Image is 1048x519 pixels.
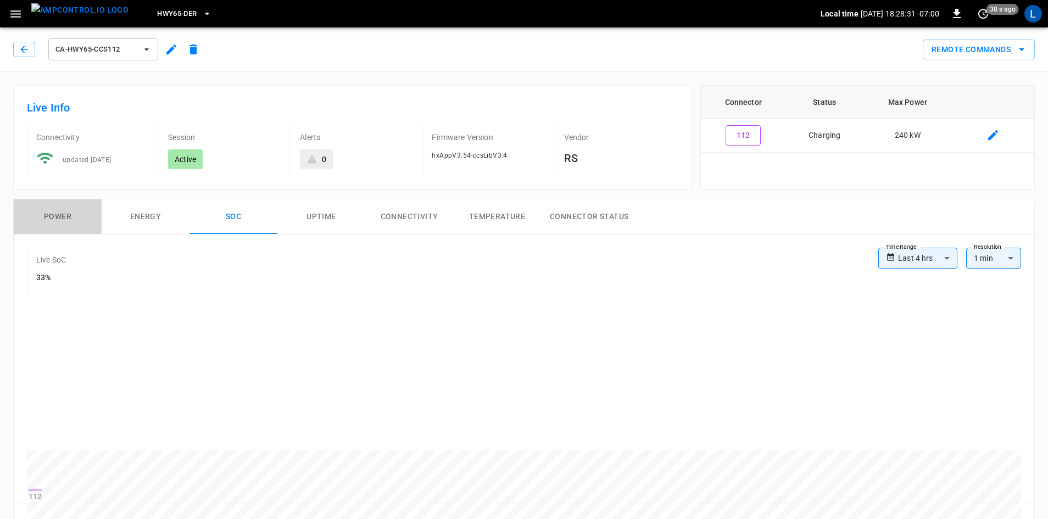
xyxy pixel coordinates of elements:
th: Status [786,86,863,119]
button: set refresh interval [974,5,992,23]
label: Time Range [886,243,917,252]
button: Connectivity [365,199,453,235]
div: 1 min [966,248,1021,269]
button: Power [14,199,102,235]
button: Uptime [277,199,365,235]
td: 240 kW [863,119,952,153]
div: Last 4 hrs [898,248,957,269]
h6: RS [564,149,678,167]
p: Connectivity [36,132,150,143]
div: remote commands options [923,40,1035,60]
span: hxAppV3.54-ccsLibV3.4 [432,152,507,159]
button: Energy [102,199,189,235]
span: ca-hwy65-ccs112 [55,43,137,56]
button: Remote Commands [923,40,1035,60]
p: Firmware Version [432,132,545,143]
button: HWY65-DER [153,3,215,25]
p: Active [175,154,196,165]
img: ampcontrol.io logo [31,3,129,17]
button: ca-hwy65-ccs112 [48,38,158,60]
td: Charging [786,119,863,153]
p: [DATE] 18:28:31 -07:00 [861,8,939,19]
div: 0 [322,154,326,165]
div: profile-icon [1024,5,1042,23]
p: Alerts [300,132,414,143]
label: Resolution [974,243,1001,252]
span: 30 s ago [986,4,1019,15]
button: SOC [189,199,277,235]
th: Connector [701,86,786,119]
button: 112 [726,125,761,146]
span: updated [DATE] [63,156,112,164]
h6: Live Info [27,99,678,116]
h6: 33% [36,272,66,284]
p: Vendor [564,132,678,143]
table: connector table [701,86,1034,153]
p: Live SoC [36,254,66,265]
p: Session [168,132,282,143]
button: Temperature [453,199,541,235]
p: Local time [821,8,859,19]
th: Max Power [863,86,952,119]
button: Connector Status [541,199,637,235]
span: HWY65-DER [157,8,197,20]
